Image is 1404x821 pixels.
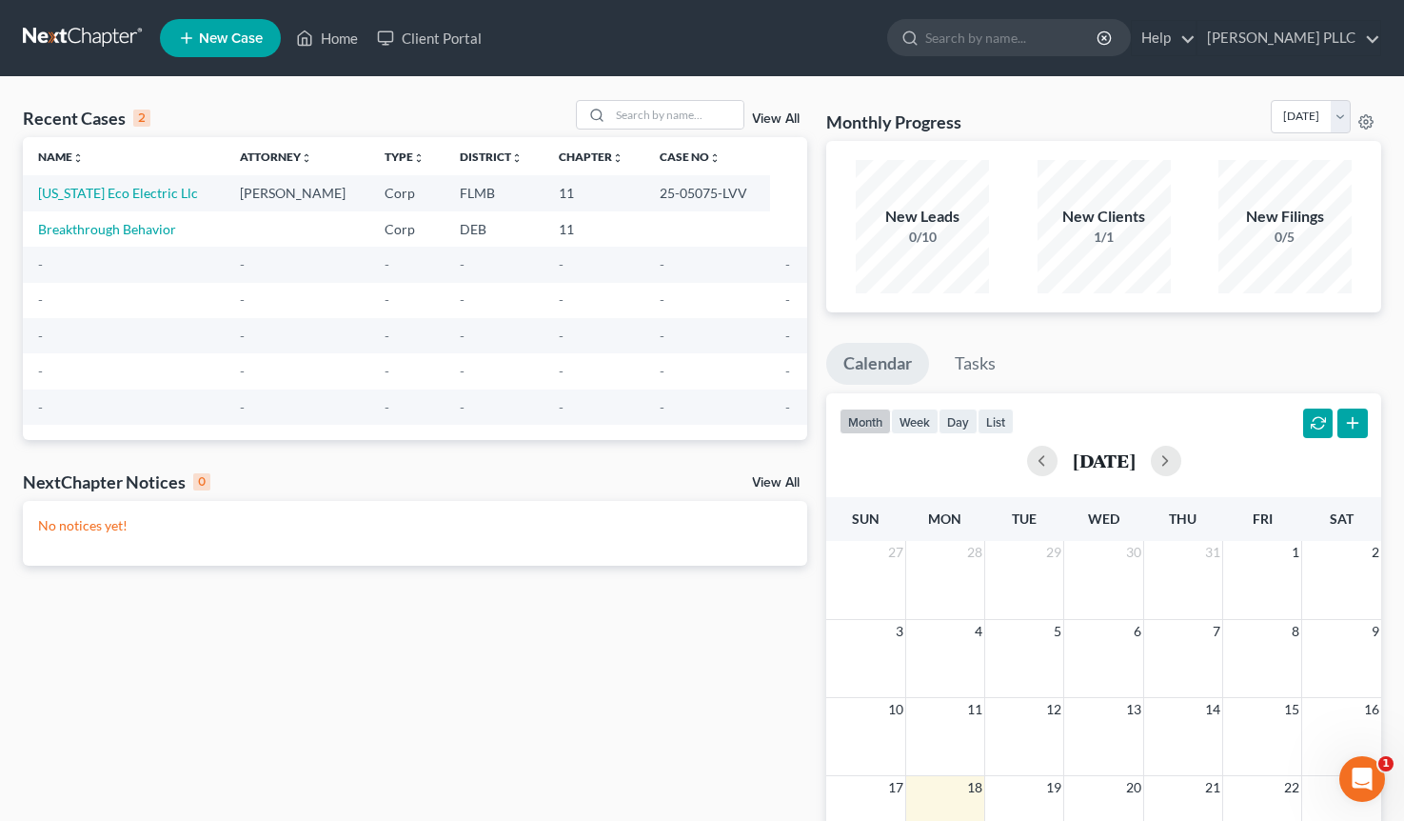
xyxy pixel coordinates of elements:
[1124,698,1143,721] span: 13
[886,776,905,799] span: 17
[460,150,523,164] a: Districtunfold_more
[1203,698,1222,721] span: 14
[1330,511,1354,527] span: Sat
[559,363,564,379] span: -
[460,399,465,415] span: -
[511,152,523,164] i: unfold_more
[240,328,245,344] span: -
[1197,21,1380,55] a: [PERSON_NAME] PLLC
[826,343,929,385] a: Calendar
[840,409,891,434] button: month
[752,112,800,126] a: View All
[660,150,721,164] a: Case Nounfold_more
[385,150,425,164] a: Typeunfold_more
[612,152,623,164] i: unfold_more
[660,363,664,379] span: -
[1169,511,1196,527] span: Thu
[1370,541,1381,564] span: 2
[301,152,312,164] i: unfold_more
[559,150,623,164] a: Chapterunfold_more
[38,328,43,344] span: -
[240,291,245,308] span: -
[826,110,961,133] h3: Monthly Progress
[1218,206,1352,228] div: New Filings
[973,620,984,643] span: 4
[978,409,1014,434] button: list
[38,399,43,415] span: -
[460,363,465,379] span: -
[938,343,1013,385] a: Tasks
[1362,698,1381,721] span: 16
[1132,21,1196,55] a: Help
[385,291,389,308] span: -
[939,409,978,434] button: day
[413,152,425,164] i: unfold_more
[785,328,790,344] span: -
[1290,541,1301,564] span: 1
[660,256,664,272] span: -
[785,399,790,415] span: -
[644,175,770,210] td: 25-05075-LVV
[886,698,905,721] span: 10
[1124,776,1143,799] span: 20
[544,211,644,247] td: 11
[460,291,465,308] span: -
[785,256,790,272] span: -
[38,516,792,535] p: No notices yet!
[385,363,389,379] span: -
[1044,698,1063,721] span: 12
[38,291,43,308] span: -
[925,20,1099,55] input: Search by name...
[1044,776,1063,799] span: 19
[1211,620,1222,643] span: 7
[852,511,880,527] span: Sun
[369,211,445,247] td: Corp
[965,776,984,799] span: 18
[38,363,43,379] span: -
[856,206,989,228] div: New Leads
[1339,756,1385,802] iframe: Intercom live chat
[385,399,389,415] span: -
[559,256,564,272] span: -
[460,328,465,344] span: -
[709,152,721,164] i: unfold_more
[1253,511,1273,527] span: Fri
[559,291,564,308] span: -
[544,175,644,210] td: 11
[23,107,150,130] div: Recent Cases
[1073,451,1136,471] h2: [DATE]
[1088,511,1119,527] span: Wed
[240,256,245,272] span: -
[610,101,743,129] input: Search by name...
[1044,541,1063,564] span: 29
[1282,698,1301,721] span: 15
[23,471,210,493] div: NextChapter Notices
[287,21,367,55] a: Home
[891,409,939,434] button: week
[367,21,491,55] a: Client Portal
[38,221,176,237] a: Breakthrough Behavior
[1370,620,1381,643] span: 9
[240,399,245,415] span: -
[193,473,210,491] div: 0
[559,399,564,415] span: -
[1052,620,1063,643] span: 5
[1282,776,1301,799] span: 22
[38,256,43,272] span: -
[1218,228,1352,247] div: 0/5
[660,291,664,308] span: -
[1132,620,1143,643] span: 6
[785,363,790,379] span: -
[965,541,984,564] span: 28
[369,175,445,210] td: Corp
[1203,541,1222,564] span: 31
[1038,228,1171,247] div: 1/1
[72,152,84,164] i: unfold_more
[445,175,544,210] td: FLMB
[1012,511,1037,527] span: Tue
[965,698,984,721] span: 11
[660,399,664,415] span: -
[38,150,84,164] a: Nameunfold_more
[559,328,564,344] span: -
[240,150,312,164] a: Attorneyunfold_more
